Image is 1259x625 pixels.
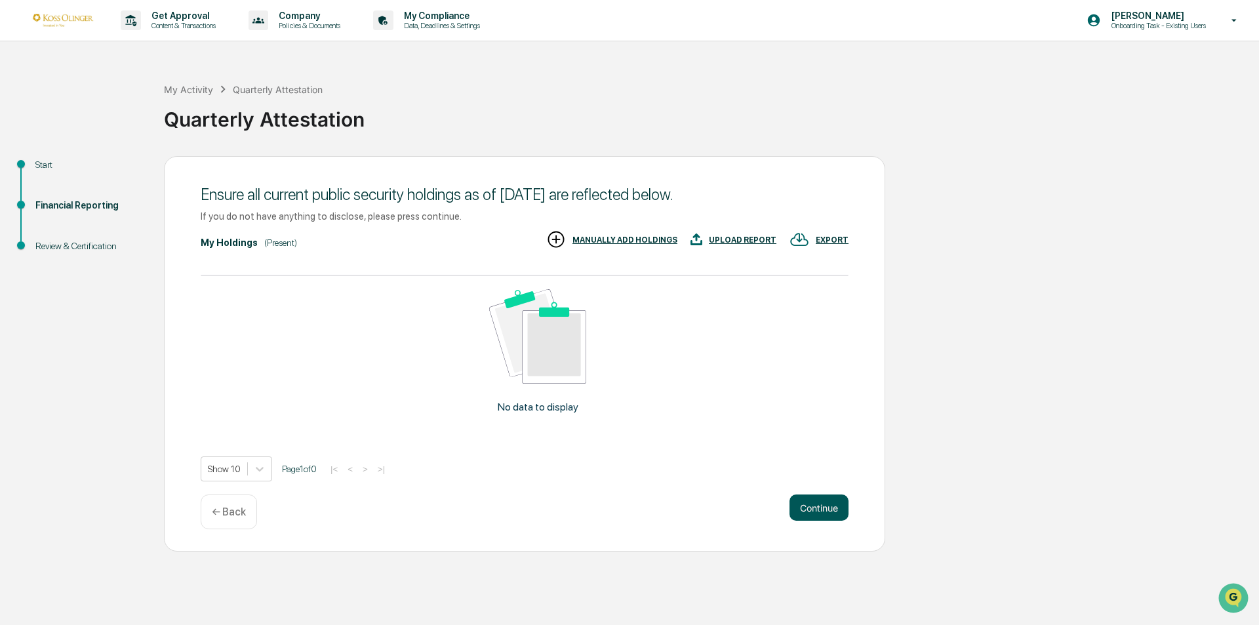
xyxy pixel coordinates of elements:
div: Ensure all current public security holdings as of [DATE] are reflected below. [201,185,849,204]
div: 🖐️ [13,167,24,177]
button: < [344,464,357,475]
div: We're available if you need us! [45,113,166,124]
p: Onboarding Task - Existing Users [1101,21,1212,30]
img: 1746055101610-c473b297-6a78-478c-a979-82029cc54cd1 [13,100,37,124]
div: My Holdings [201,237,258,248]
img: MANUALLY ADD HOLDINGS [546,230,566,249]
p: ← Back [212,506,246,518]
span: Data Lookup [26,190,83,203]
div: UPLOAD REPORT [709,235,776,245]
a: 🔎Data Lookup [8,185,88,209]
div: Financial Reporting [35,199,143,212]
div: 🔎 [13,192,24,202]
p: Data, Deadlines & Settings [393,21,487,30]
p: My Compliance [393,10,487,21]
button: > [359,464,372,475]
button: |< [327,464,342,475]
p: Policies & Documents [268,21,347,30]
img: logo [31,14,94,26]
p: [PERSON_NAME] [1101,10,1212,21]
button: Continue [789,494,849,521]
div: 🗄️ [95,167,106,177]
div: EXPORT [816,235,849,245]
span: Attestations [108,165,163,178]
div: My Activity [164,84,213,95]
div: Review & Certification [35,239,143,253]
a: 🗄️Attestations [90,160,168,184]
button: >| [374,464,389,475]
span: Pylon [130,222,159,232]
div: Quarterly Attestation [164,97,1252,131]
p: Company [268,10,347,21]
div: MANUALLY ADD HOLDINGS [572,235,677,245]
div: Start [35,158,143,172]
span: Preclearance [26,165,85,178]
p: No data to display [498,401,578,413]
img: No data [489,289,586,384]
div: (Present) [264,237,297,248]
p: How can we help? [13,28,239,49]
span: Page 1 of 0 [282,464,317,474]
p: Content & Transactions [141,21,222,30]
button: Start new chat [223,104,239,120]
a: Powered byPylon [92,222,159,232]
div: Quarterly Attestation [233,84,323,95]
a: 🖐️Preclearance [8,160,90,184]
img: UPLOAD REPORT [690,230,702,249]
iframe: Open customer support [1217,582,1252,617]
p: Get Approval [141,10,222,21]
div: Start new chat [45,100,215,113]
img: EXPORT [789,230,809,249]
div: If you do not have anything to disclose, please press continue. [201,211,849,222]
